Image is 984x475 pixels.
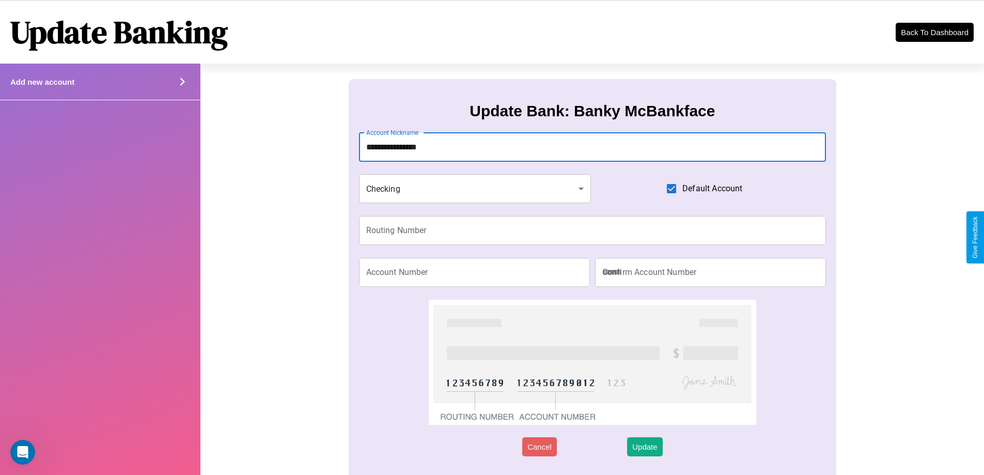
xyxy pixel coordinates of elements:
iframe: Intercom live chat [10,440,35,465]
div: Give Feedback [972,217,979,258]
button: Update [627,437,662,456]
button: Back To Dashboard [896,23,974,42]
button: Cancel [522,437,557,456]
img: check [429,300,756,425]
h4: Add new account [10,78,74,86]
label: Account Nickname [366,128,419,137]
h1: Update Banking [10,11,228,53]
div: Checking [359,174,591,203]
span: Default Account [682,182,742,195]
h3: Update Bank: Banky McBankface [470,102,715,120]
